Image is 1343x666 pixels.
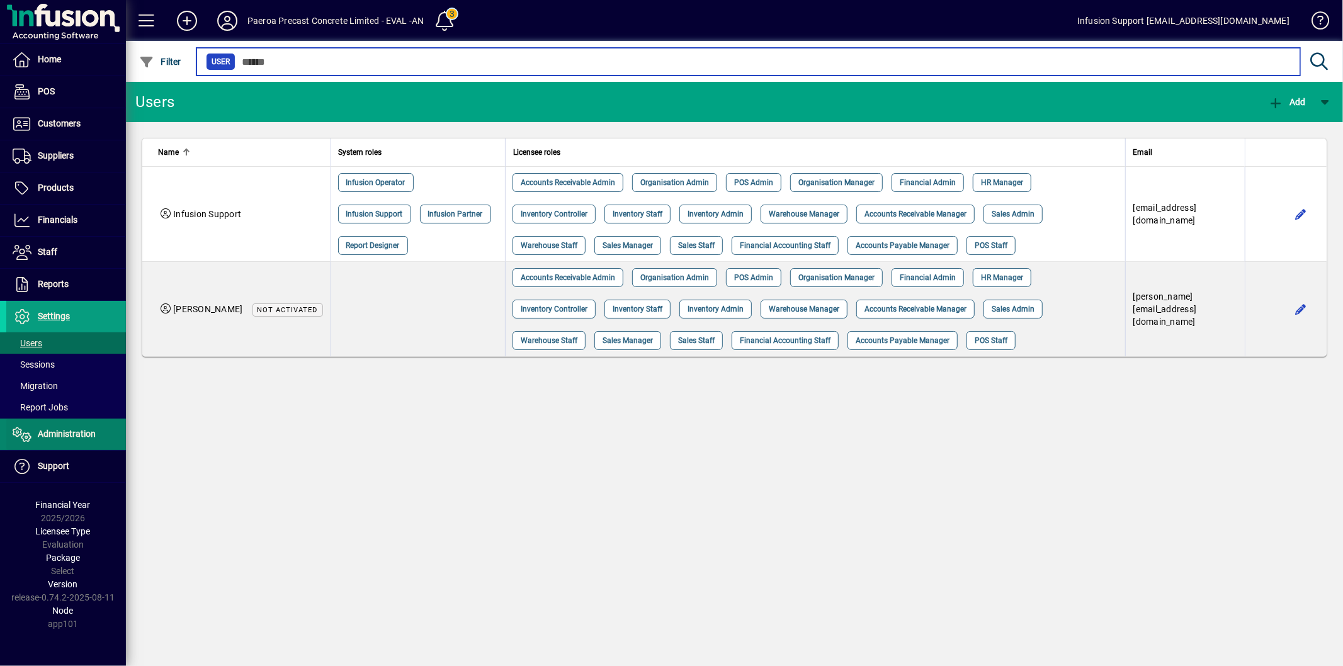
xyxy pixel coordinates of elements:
button: Add [1265,91,1309,113]
span: Accounts Receivable Admin [521,176,615,189]
span: Products [38,183,74,193]
a: Suppliers [6,140,126,172]
span: Warehouse Manager [769,303,839,315]
span: POS Staff [975,334,1007,347]
span: Add [1268,97,1306,107]
span: Sales Admin [992,208,1034,220]
span: Financials [38,215,77,225]
span: Sales Admin [992,303,1034,315]
span: Infusion Support [173,209,241,219]
a: Customers [6,108,126,140]
span: System roles [339,145,382,159]
span: Email [1133,145,1153,159]
span: Financial Admin [900,271,956,284]
div: Users [135,92,189,112]
a: Migration [6,375,126,397]
span: Organisation Manager [798,271,875,284]
span: Licensee Type [36,526,91,536]
span: Package [46,553,80,563]
button: Edit [1291,299,1311,319]
div: Infusion Support [EMAIL_ADDRESS][DOMAIN_NAME] [1077,11,1289,31]
span: Report Designer [346,239,400,252]
span: Customers [38,118,81,128]
div: Paeroa Precast Concrete Limited - EVAL -AN [247,11,424,31]
span: Infusion Operator [346,176,405,189]
a: Sessions [6,354,126,375]
span: Inventory Controller [521,208,587,220]
span: Suppliers [38,150,74,161]
span: Financial Accounting Staff [740,239,830,252]
span: Warehouse Staff [521,239,577,252]
a: POS [6,76,126,108]
span: Inventory Admin [688,303,744,315]
button: Profile [207,9,247,32]
span: Organisation Manager [798,176,875,189]
a: Products [6,172,126,204]
span: Organisation Admin [640,271,709,284]
span: Infusion Support [346,208,403,220]
span: Support [38,461,69,471]
div: Name [158,145,323,159]
a: Report Jobs [6,397,126,418]
span: Inventory Admin [688,208,744,220]
span: Sales Manager [603,239,653,252]
span: Warehouse Staff [521,334,577,347]
span: Accounts Receivable Manager [864,208,966,220]
a: Support [6,451,126,482]
button: Edit [1291,204,1311,224]
span: Accounts Payable Manager [856,239,949,252]
span: POS Staff [975,239,1007,252]
button: Add [167,9,207,32]
span: POS [38,86,55,96]
span: Node [53,606,74,616]
span: Not activated [258,306,318,314]
span: [PERSON_NAME] [173,304,242,314]
span: HR Manager [981,176,1023,189]
span: Warehouse Manager [769,208,839,220]
span: [EMAIL_ADDRESS][DOMAIN_NAME] [1133,203,1197,225]
span: Name [158,145,179,159]
span: Licensee roles [513,145,560,159]
span: Inventory Controller [521,303,587,315]
span: Migration [13,381,58,391]
a: Financials [6,205,126,236]
span: HR Manager [981,271,1023,284]
span: POS Admin [734,176,773,189]
span: Accounts Receivable Manager [864,303,966,315]
span: Financial Admin [900,176,956,189]
span: Home [38,54,61,64]
span: Organisation Admin [640,176,709,189]
span: User [212,55,230,68]
span: Financial Accounting Staff [740,334,830,347]
span: Staff [38,247,57,257]
span: Report Jobs [13,402,68,412]
a: Reports [6,269,126,300]
span: Financial Year [36,500,91,510]
span: Sales Manager [603,334,653,347]
a: Knowledge Base [1302,3,1327,43]
span: Version [48,579,78,589]
span: Administration [38,429,96,439]
span: Settings [38,311,70,321]
span: Accounts Receivable Admin [521,271,615,284]
span: Infusion Partner [428,208,483,220]
span: Filter [139,57,181,67]
span: Users [13,338,42,348]
span: Sales Staff [678,239,715,252]
span: Accounts Payable Manager [856,334,949,347]
button: Filter [136,50,184,73]
a: Users [6,332,126,354]
span: Reports [38,279,69,289]
span: Inventory Staff [613,303,662,315]
span: POS Admin [734,271,773,284]
span: [PERSON_NAME][EMAIL_ADDRESS][DOMAIN_NAME] [1133,291,1197,327]
a: Home [6,44,126,76]
span: Sales Staff [678,334,715,347]
span: Inventory Staff [613,208,662,220]
span: Sessions [13,359,55,370]
a: Administration [6,419,126,450]
a: Staff [6,237,126,268]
